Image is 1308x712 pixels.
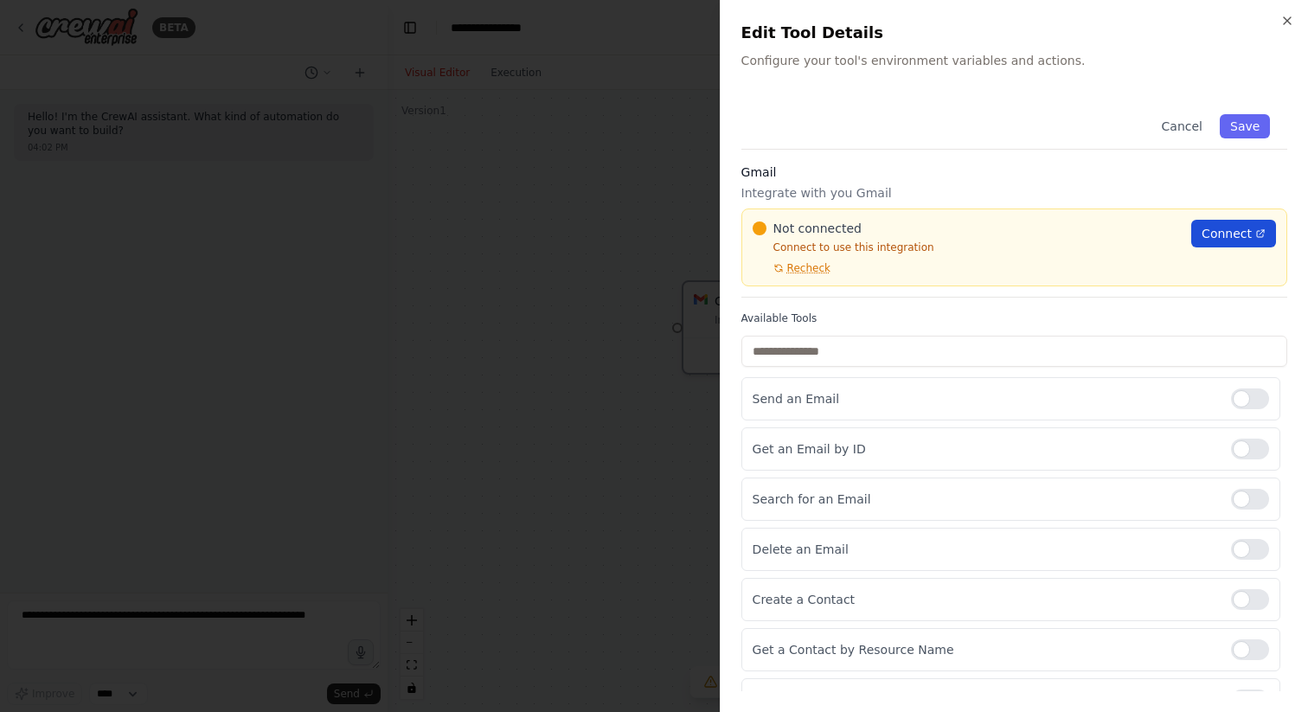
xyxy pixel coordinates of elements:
p: Create a Contact [753,591,1217,608]
button: Recheck [753,261,830,275]
p: Connect to use this integration [753,241,1182,254]
span: Recheck [787,261,830,275]
h2: Edit Tool Details [741,21,1287,45]
label: Available Tools [741,311,1287,325]
button: Cancel [1151,114,1212,138]
p: Configure your tool's environment variables and actions. [741,52,1287,69]
p: Get a Contact by Resource Name [753,641,1217,658]
h3: Gmail [741,164,1287,181]
a: Connect [1191,220,1276,247]
span: Not connected [773,220,862,237]
span: Connect [1202,225,1252,242]
p: Delete an Email [753,541,1217,558]
button: Save [1220,114,1270,138]
p: Get an Email by ID [753,440,1217,458]
p: Integrate with you Gmail [741,184,1287,202]
p: Search for an Email [753,491,1217,508]
p: Send an Email [753,390,1217,407]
